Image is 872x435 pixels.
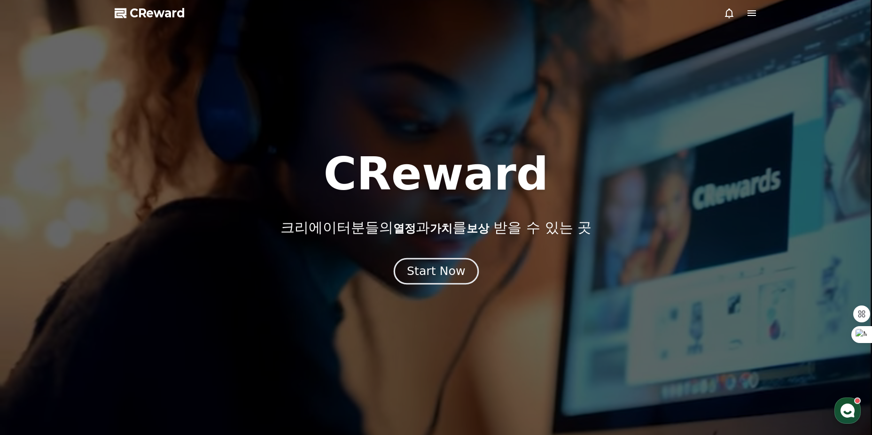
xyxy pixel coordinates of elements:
span: 가치 [430,222,452,235]
span: 설정 [145,312,156,319]
span: 대화 [86,312,97,320]
span: 홈 [30,312,35,319]
button: Start Now [393,258,478,284]
span: 보상 [467,222,489,235]
a: 설정 [121,298,180,321]
p: 크리에이터분들의 과 를 받을 수 있는 곳 [280,219,592,236]
span: 열정 [393,222,416,235]
a: 대화 [62,298,121,321]
a: Start Now [396,268,477,277]
a: CReward [115,6,185,21]
div: Start Now [407,263,465,279]
span: CReward [130,6,185,21]
h1: CReward [323,152,548,197]
a: 홈 [3,298,62,321]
